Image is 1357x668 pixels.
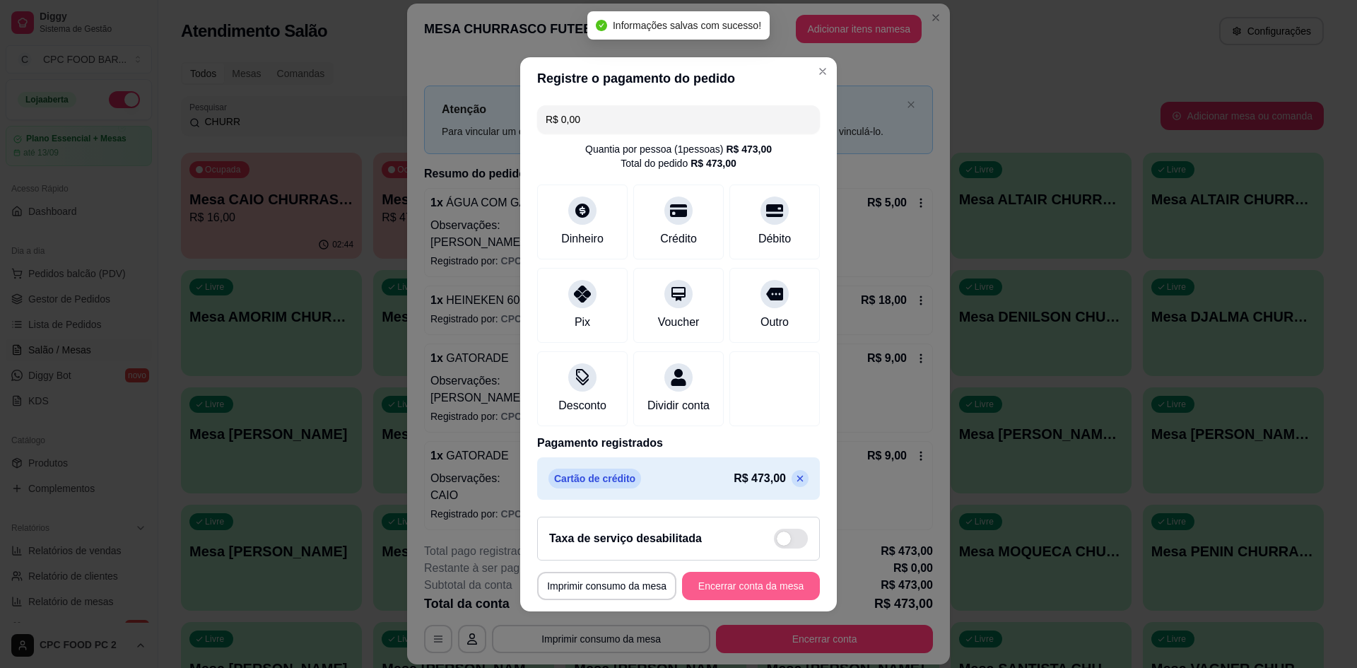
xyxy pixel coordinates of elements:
[647,397,710,414] div: Dividir conta
[596,20,607,31] span: check-circle
[621,156,736,170] div: Total do pedido
[585,142,772,156] div: Quantia por pessoa ( 1 pessoas)
[537,572,676,600] button: Imprimir consumo da mesa
[760,314,789,331] div: Outro
[658,314,700,331] div: Voucher
[811,60,834,83] button: Close
[726,142,772,156] div: R$ 473,00
[546,105,811,134] input: Ex.: hambúrguer de cordeiro
[537,435,820,452] p: Pagamento registrados
[691,156,736,170] div: R$ 473,00
[575,314,590,331] div: Pix
[758,230,791,247] div: Débito
[613,20,761,31] span: Informações salvas com sucesso!
[558,397,606,414] div: Desconto
[734,470,786,487] p: R$ 473,00
[548,469,641,488] p: Cartão de crédito
[520,57,837,100] header: Registre o pagamento do pedido
[561,230,604,247] div: Dinheiro
[660,230,697,247] div: Crédito
[549,530,702,547] h2: Taxa de serviço desabilitada
[682,572,820,600] button: Encerrar conta da mesa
